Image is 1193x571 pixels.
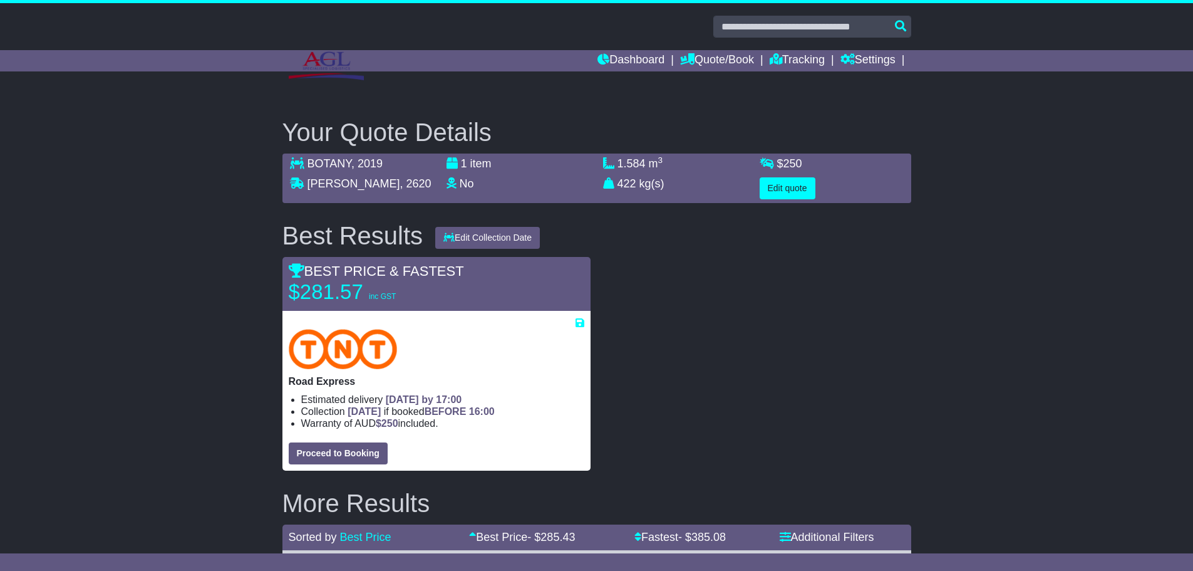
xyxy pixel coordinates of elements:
span: m [649,157,663,170]
span: item [470,157,492,170]
span: 1.584 [617,157,646,170]
a: Additional Filters [780,531,874,543]
span: 250 [783,157,802,170]
div: Best Results [276,222,430,249]
span: if booked [348,406,494,417]
a: Best Price [340,531,391,543]
span: BEFORE [425,406,467,417]
p: Road Express [289,375,584,387]
a: Best Price- $285.43 [469,531,575,543]
span: , 2019 [351,157,383,170]
span: No [460,177,474,190]
h2: Your Quote Details [282,118,911,146]
sup: 3 [658,155,663,165]
span: BOTANY [307,157,351,170]
span: - $ [678,531,726,543]
span: 285.43 [540,531,575,543]
span: - $ [527,531,575,543]
a: Fastest- $385.08 [634,531,726,543]
h2: More Results [282,490,911,517]
span: , 2620 [400,177,431,190]
button: Edit quote [760,177,815,199]
li: Warranty of AUD included. [301,417,584,429]
span: 422 [617,177,636,190]
a: Settings [840,50,896,71]
p: $281.57 [289,280,445,305]
span: [PERSON_NAME] [307,177,400,190]
img: TNT Domestic: Road Express [289,329,398,369]
li: Collection [301,406,584,417]
button: Edit Collection Date [435,227,540,249]
span: [DATE] [348,406,381,417]
a: Tracking [770,50,825,71]
span: inc GST [369,292,396,301]
span: BEST PRICE & FASTEST [289,263,464,279]
span: 1 [461,157,467,170]
a: Quote/Book [680,50,754,71]
a: Dashboard [597,50,664,71]
span: 250 [381,418,398,429]
button: Proceed to Booking [289,443,388,464]
span: 385.08 [691,531,726,543]
span: 16:00 [469,406,495,417]
span: $ [777,157,802,170]
span: Sorted by [289,531,337,543]
span: $ [376,418,398,429]
span: kg(s) [639,177,664,190]
li: Estimated delivery [301,394,584,406]
span: [DATE] by 17:00 [386,394,462,405]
